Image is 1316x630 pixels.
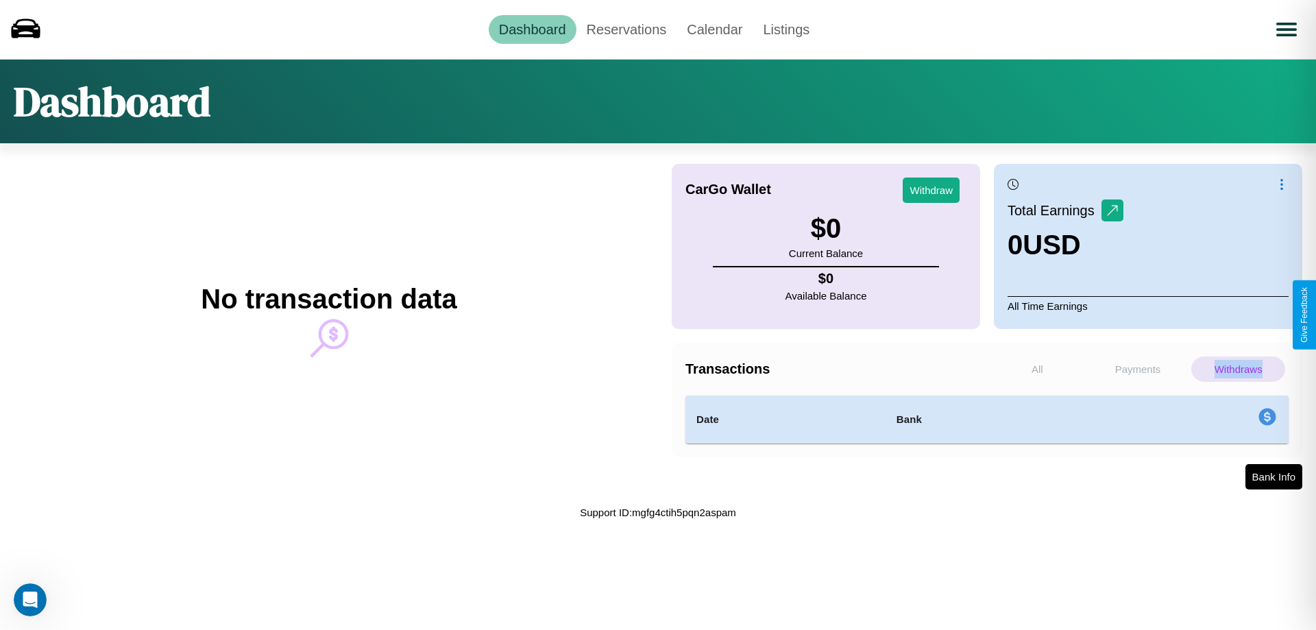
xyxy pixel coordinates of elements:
a: Calendar [677,15,753,44]
h4: Date [696,411,875,428]
p: Support ID: mgfg4ctih5pqn2aspam [580,503,736,522]
button: Withdraw [903,178,960,203]
div: Give Feedback [1300,287,1309,343]
h4: CarGo Wallet [685,182,771,197]
a: Reservations [576,15,677,44]
h3: $ 0 [789,213,863,244]
button: Open menu [1267,10,1306,49]
h4: $ 0 [785,271,867,287]
iframe: Intercom live chat [14,583,47,616]
p: All [990,356,1084,382]
p: Withdraws [1191,356,1285,382]
p: All Time Earnings [1008,296,1289,315]
table: simple table [685,396,1289,444]
h4: Bank [897,411,1087,428]
button: Bank Info [1245,464,1302,489]
a: Listings [753,15,820,44]
h1: Dashboard [14,73,210,130]
h3: 0 USD [1008,230,1123,261]
h4: Transactions [685,361,987,377]
a: Dashboard [489,15,576,44]
p: Total Earnings [1008,198,1101,223]
p: Current Balance [789,244,863,263]
p: Payments [1091,356,1185,382]
h2: No transaction data [201,284,456,315]
p: Available Balance [785,287,867,305]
